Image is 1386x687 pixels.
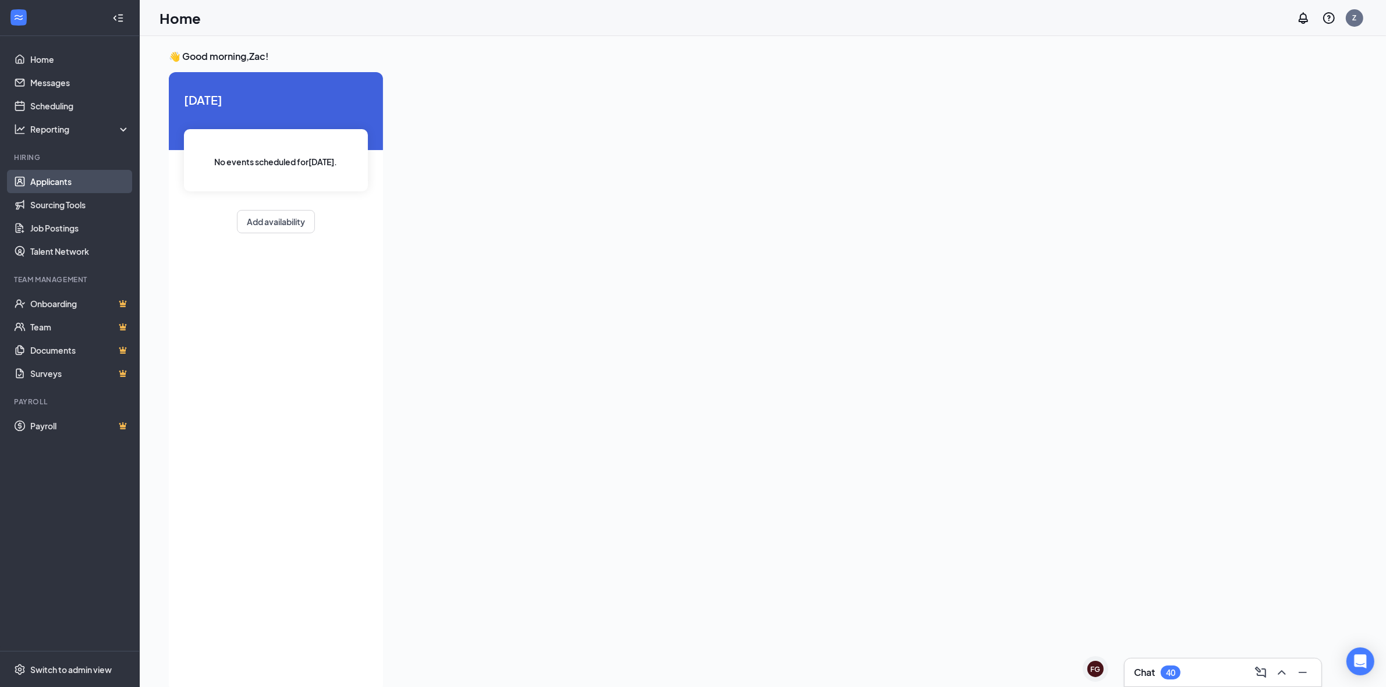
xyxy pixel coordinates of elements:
[1272,663,1291,682] button: ChevronUp
[14,123,26,135] svg: Analysis
[30,193,130,216] a: Sourcing Tools
[112,12,124,24] svg: Collapse
[169,50,1044,63] h3: 👋 Good morning, Zac !
[14,664,26,675] svg: Settings
[30,94,130,118] a: Scheduling
[30,170,130,193] a: Applicants
[1091,664,1101,674] div: FG
[30,48,130,71] a: Home
[14,152,127,162] div: Hiring
[1296,11,1310,25] svg: Notifications
[13,12,24,23] svg: WorkstreamLogo
[1346,647,1374,675] div: Open Intercom Messenger
[30,240,130,263] a: Talent Network
[14,397,127,407] div: Payroll
[237,210,315,233] button: Add availability
[30,362,130,385] a: SurveysCrown
[14,275,127,284] div: Team Management
[215,155,338,168] span: No events scheduled for [DATE] .
[1254,665,1268,679] svg: ComposeMessage
[30,339,130,362] a: DocumentsCrown
[1134,666,1155,679] h3: Chat
[1322,11,1336,25] svg: QuestionInfo
[1293,663,1312,682] button: Minimize
[159,8,201,28] h1: Home
[1353,13,1357,23] div: Z
[30,315,130,339] a: TeamCrown
[1275,665,1289,679] svg: ChevronUp
[30,216,130,240] a: Job Postings
[30,664,112,675] div: Switch to admin view
[1296,665,1310,679] svg: Minimize
[30,414,130,437] a: PayrollCrown
[30,123,130,135] div: Reporting
[30,71,130,94] a: Messages
[30,292,130,315] a: OnboardingCrown
[1166,668,1175,678] div: 40
[1252,663,1270,682] button: ComposeMessage
[184,91,368,109] span: [DATE]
